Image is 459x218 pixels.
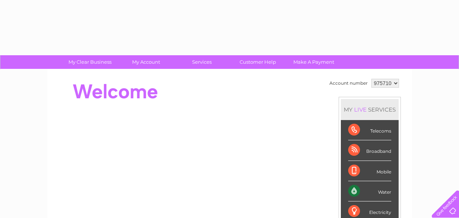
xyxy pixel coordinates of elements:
a: Make A Payment [283,55,344,69]
div: Broadband [348,140,391,161]
a: Services [172,55,232,69]
a: My Clear Business [60,55,120,69]
td: Account number [328,77,370,89]
div: Mobile [348,161,391,181]
div: MY SERVICES [341,99,399,120]
div: Telecoms [348,120,391,140]
div: LIVE [353,106,368,113]
a: My Account [116,55,176,69]
div: Water [348,181,391,201]
a: Customer Help [227,55,288,69]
